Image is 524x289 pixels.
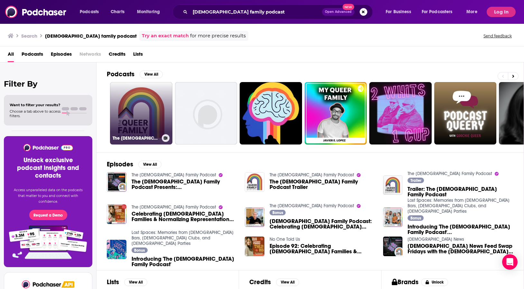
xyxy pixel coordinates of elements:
a: The Queer Family Podcast [408,171,492,176]
a: The Queer Family Podcast [132,204,216,210]
h2: Podcasts [107,70,134,78]
a: Trailer: The Queer Family Podcast [408,186,513,197]
button: View All [124,278,147,286]
a: Introducing 'The Queer Family Podcast' [132,256,237,267]
span: Monitoring [137,7,160,16]
h3: Search [21,33,37,39]
span: Bonus [134,248,145,252]
a: Episode 92: Celebrating Queer Families & Normalizing Representation with Jaimie from the Queer Fa... [270,243,375,254]
span: Want to filter your results? [10,103,60,107]
span: [DEMOGRAPHIC_DATA] News Feed Swap Fridays with the [DEMOGRAPHIC_DATA] Family Podcast Episode: The... [408,243,513,254]
a: The Queer Family Podcast [132,172,216,178]
span: Choose a tab above to access filters. [10,109,60,118]
span: Trailer [410,179,421,182]
img: The Queer Family Podcast Presents: Queer News [107,172,126,192]
button: Send feedback [482,33,514,39]
a: EpisodesView All [107,160,161,168]
span: For Business [386,7,411,16]
a: Podcasts [22,49,43,62]
img: Pro Features [7,225,89,259]
a: ListsView All [107,278,147,286]
span: The [DEMOGRAPHIC_DATA] Family Podcast Presents: [DEMOGRAPHIC_DATA] News [132,179,237,190]
button: View All [276,278,299,286]
span: Bonus [410,216,421,220]
a: Queer News [408,237,464,242]
span: Introducing 'The [DEMOGRAPHIC_DATA] Family Podcast'... [408,224,513,235]
span: Charts [111,7,124,16]
span: Networks [79,49,101,62]
a: Lost Spaces: Memories from Gay Bars, Lesbian Clubs, and LGBTQ+ Parties [132,230,234,246]
span: Open Advanced [325,10,352,14]
span: Celebrating [DEMOGRAPHIC_DATA] Families & Normalizing Representation with [PERSON_NAME] from the ... [132,211,237,222]
a: The Queer Family Podcast Presents: Queer News [132,179,237,190]
h3: [DEMOGRAPHIC_DATA] family podcast [45,33,137,39]
span: For Podcasters [422,7,453,16]
a: The Queer Family Podcast Trailer [245,172,264,192]
img: Introducing 'The Queer Family Podcast' [107,240,126,259]
img: Introducing 'The Queer Family Podcast'... [383,208,403,227]
a: Queer News Feed Swap Fridays with the Queer Family Podcast Episode: The Two Mom Browns [408,243,513,254]
button: open menu [133,7,168,17]
img: Queer News Feed Swap Fridays with the Queer Family Podcast Episode: The Two Mom Browns [383,237,403,256]
span: Trailer: The [DEMOGRAPHIC_DATA] Family Podcast [408,186,513,197]
a: Try an exact match [142,32,189,40]
a: Lost Spaces: Memories from Gay Bars, Lesbian Clubs, and LGBTQ+ Parties [408,198,510,214]
input: Search podcasts, credits, & more... [190,7,322,17]
a: Charts [106,7,128,17]
img: Queer Family Podcast: Celebrating LGBTQIA+ Families and Fertility Journeys [245,208,264,227]
a: The [DEMOGRAPHIC_DATA] Family Podcast [110,82,172,144]
a: Episodes [51,49,72,62]
a: Lists [133,49,143,62]
img: Podchaser - Follow, Share and Rate Podcasts [5,6,67,18]
button: View All [138,161,161,168]
span: for more precise results [190,32,246,40]
a: Queer Family Podcast: Celebrating LGBTQIA+ Families and Fertility Journeys [270,219,375,229]
img: Trailer: The Queer Family Podcast [383,175,403,195]
span: [DEMOGRAPHIC_DATA] Family Podcast: Celebrating [DEMOGRAPHIC_DATA] Families and Fertility Journeys [270,219,375,229]
a: Celebrating Queer Families & Normalizing Representation with Jaimie from the Queer Family Podcast [107,204,126,224]
h2: Filter By [4,79,92,89]
span: More [466,7,477,16]
span: Podcasts [80,7,99,16]
img: Podchaser API banner [61,281,74,288]
button: Request a Demo [29,210,67,220]
a: Credits [109,49,125,62]
span: The [DEMOGRAPHIC_DATA] Family Podcast Trailer [270,179,375,190]
button: open menu [381,7,419,17]
h2: Episodes [107,160,133,168]
button: Open AdvancedNew [322,8,354,16]
a: All [8,49,14,62]
h3: Unlock exclusive podcast insights and contacts [12,156,85,180]
a: The Queer Family Podcast Trailer [270,179,375,190]
button: open menu [75,7,107,17]
span: Episode 92: Celebrating [DEMOGRAPHIC_DATA] Families & Normalizing Representation with [PERSON_NAM... [270,243,375,254]
a: No One Told Us [270,237,300,242]
div: Open Intercom Messenger [502,254,518,270]
span: Introducing 'The [DEMOGRAPHIC_DATA] Family Podcast' [132,256,237,267]
h2: Brands [392,278,418,286]
img: Podchaser - Follow, Share and Rate Podcasts [22,280,62,288]
img: Podchaser - Follow, Share and Rate Podcasts [23,144,73,151]
a: Celebrating Queer Families & Normalizing Representation with Jaimie from the Queer Family Podcast [132,211,237,222]
a: Introducing 'The Queer Family Podcast'... [408,224,513,235]
div: Search podcasts, credits, & more... [179,5,379,19]
p: Access unparalleled data on the podcasts that matter to you and connect with confidence. [12,187,85,205]
span: Bonus [272,211,283,215]
button: Log In [487,7,516,17]
a: The Queer Family Podcast [270,172,354,178]
button: Unlock [421,278,448,286]
h2: Credits [249,278,271,286]
h3: The [DEMOGRAPHIC_DATA] Family Podcast [113,135,159,141]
